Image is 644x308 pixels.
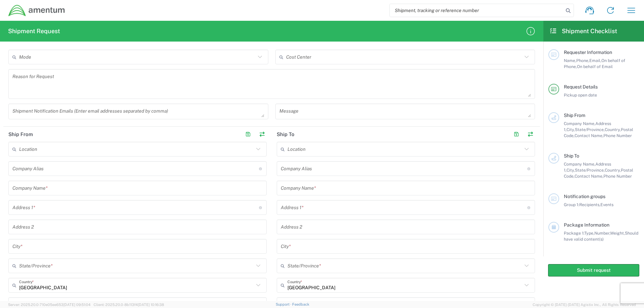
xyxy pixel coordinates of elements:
[610,231,625,236] span: Weight,
[603,174,632,179] span: Phone Number
[564,153,579,159] span: Ship To
[564,93,597,98] span: Pickup open date
[533,302,636,308] span: Copyright © [DATE]-[DATE] Agistix Inc., All Rights Reserved
[564,58,576,63] span: Name,
[564,113,585,118] span: Ship From
[390,4,563,17] input: Shipment, tracking or reference number
[548,264,639,276] button: Submit request
[576,58,589,63] span: Phone,
[564,121,595,126] span: Company Name,
[564,162,595,167] span: Company Name,
[8,4,65,17] img: dyncorp
[605,168,621,173] span: Country,
[564,231,584,236] span: Package 1:
[603,133,632,138] span: Phone Number
[567,127,575,132] span: City,
[564,222,609,228] span: Package Information
[63,303,91,307] span: [DATE] 09:51:04
[589,58,601,63] span: Email,
[575,127,605,132] span: State/Province,
[277,131,294,138] h2: Ship To
[594,231,610,236] span: Number,
[605,127,621,132] span: Country,
[94,303,164,307] span: Client: 2025.20.0-8b113f4
[577,64,613,69] span: On behalf of Email
[564,50,612,55] span: Requester Information
[579,202,600,207] span: Recipients,
[292,302,309,306] a: Feedback
[575,168,605,173] span: State/Province,
[564,202,579,207] span: Group 1:
[276,302,292,306] a: Support
[575,133,603,138] span: Contact Name,
[8,303,91,307] span: Server: 2025.20.0-710e05ee653
[575,174,603,179] span: Contact Name,
[600,202,613,207] span: Events
[8,131,33,138] h2: Ship From
[138,303,164,307] span: [DATE] 10:16:38
[567,168,575,173] span: City,
[564,194,605,199] span: Notification groups
[564,84,598,89] span: Request Details
[8,27,60,35] h2: Shipment Request
[549,27,617,35] h2: Shipment Checklist
[584,231,594,236] span: Type,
